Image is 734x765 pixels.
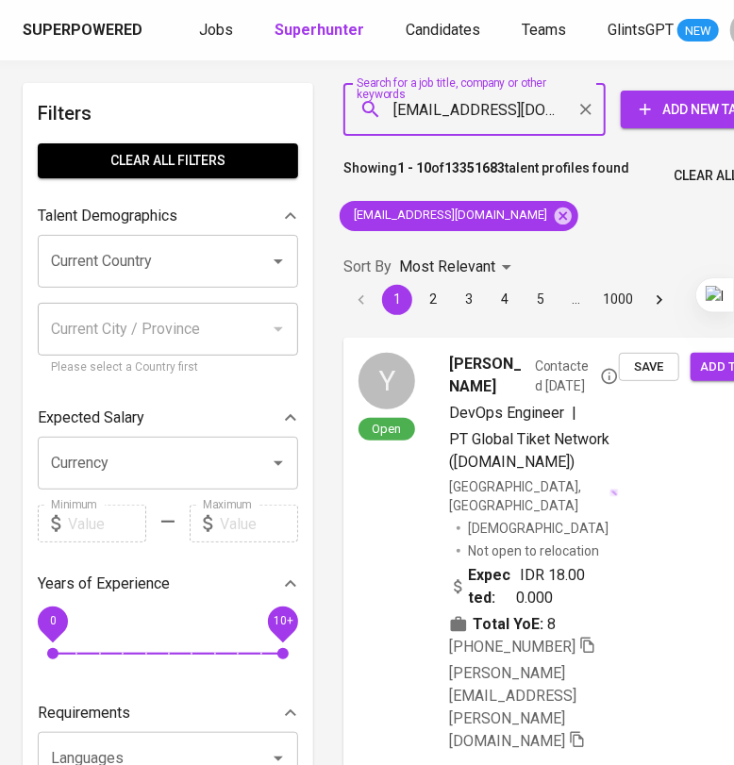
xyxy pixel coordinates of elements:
a: Superpowered [23,20,146,42]
div: Years of Experience [38,565,298,603]
p: Sort By [343,256,392,278]
b: 1 - 10 [397,160,431,175]
div: Talent Demographics [38,197,298,235]
p: Years of Experience [38,573,170,595]
input: Value [220,505,298,542]
div: [GEOGRAPHIC_DATA], [GEOGRAPHIC_DATA] [449,477,619,515]
span: [PERSON_NAME] [449,353,527,398]
button: Open [265,248,292,274]
p: Expected Salary [38,407,144,429]
a: GlintsGPT NEW [608,19,719,42]
p: Talent Demographics [38,205,177,227]
button: Go to page 2 [418,285,448,315]
button: page 1 [382,285,412,315]
button: Save [619,353,679,382]
span: PT Global Tiket Network ([DOMAIN_NAME]) [449,430,609,471]
button: Clear [573,96,599,123]
div: IDR 18.000.000 [449,564,589,609]
button: Go to page 1000 [597,285,639,315]
button: Open [265,450,292,476]
svg: By Batam recruiter [600,367,619,386]
div: … [561,290,592,308]
div: Y [359,353,415,409]
a: Jobs [199,19,237,42]
p: Please select a Country first [51,358,285,377]
span: NEW [677,22,719,41]
b: Total YoE: [473,613,543,636]
span: Save [628,357,670,378]
a: Candidates [406,19,484,42]
span: [EMAIL_ADDRESS][DOMAIN_NAME] [340,207,559,225]
img: magic_wand.svg [609,489,619,498]
div: Expected Salary [38,399,298,437]
button: Clear All filters [38,143,298,178]
span: [PHONE_NUMBER] [449,638,576,656]
input: Value [68,505,146,542]
div: Superpowered [23,20,142,42]
b: Superhunter [275,21,364,39]
span: 10+ [273,615,292,628]
span: | [572,402,576,424]
button: Go to page 4 [490,285,520,315]
span: DevOps Engineer [449,404,564,422]
p: Showing of talent profiles found [343,158,629,193]
p: Most Relevant [399,256,495,278]
span: Candidates [406,21,480,39]
span: Contacted [DATE] [535,357,619,394]
span: Open [365,421,409,437]
p: Not open to relocation [468,541,599,560]
span: Clear All filters [53,149,283,173]
button: Go to page 3 [454,285,484,315]
span: Teams [522,21,566,39]
div: Requirements [38,694,298,732]
b: Expected: [468,564,516,609]
b: 13351683 [444,160,505,175]
div: Most Relevant [399,250,518,285]
span: Jobs [199,21,233,39]
button: Go to page 5 [525,285,556,315]
button: Go to next page [644,285,675,315]
span: GlintsGPT [608,21,674,39]
p: Requirements [38,702,130,724]
span: 8 [547,613,556,636]
h6: Filters [38,98,298,128]
a: Superhunter [275,19,368,42]
span: [DEMOGRAPHIC_DATA] [468,519,611,538]
nav: pagination navigation [343,285,677,315]
span: [PERSON_NAME][EMAIL_ADDRESS][PERSON_NAME][DOMAIN_NAME] [449,664,576,750]
a: Teams [522,19,570,42]
span: 0 [49,615,56,628]
div: [EMAIL_ADDRESS][DOMAIN_NAME] [340,201,578,231]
